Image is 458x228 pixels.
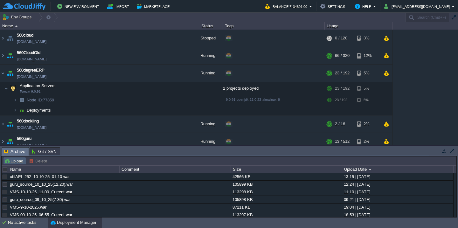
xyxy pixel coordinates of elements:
a: 560dockling [17,118,39,124]
div: Running [191,133,223,150]
div: 0 / 120 [335,30,347,47]
img: AMDAwAAAACH5BAEAAAAALAAAAAABAAEAAAICRAEAOw== [4,82,8,95]
div: 113298 KB [231,188,342,196]
a: [DOMAIN_NAME] [17,73,46,80]
div: Tags [223,22,324,30]
a: 560degreeERP [17,67,45,73]
a: VMS-9-10-2025.war [10,205,46,210]
a: utilAPI_252_10-10-25_01-10.war [10,174,70,179]
button: Import [107,3,131,10]
span: Git / SVN [32,148,57,155]
img: AMDAwAAAACH5BAEAAAAALAAAAAABAAEAAAICRAEAOw== [6,65,15,82]
div: 105899 KB [231,181,342,188]
span: 9.0.91-openjdk-11.0.23-almalinux-9 [226,98,280,101]
div: 23 / 192 [335,82,350,95]
a: [DOMAIN_NAME] [17,38,46,45]
button: Deployment Manager [51,219,96,226]
a: 560guru [17,135,31,142]
div: 12% [357,47,378,64]
div: 5% [357,65,378,82]
img: AMDAwAAAACH5BAEAAAAALAAAAAABAAEAAAICRAEAOw== [9,82,17,95]
img: AMDAwAAAACH5BAEAAAAALAAAAAABAAEAAAICRAEAOw== [0,30,5,47]
div: Stopped [191,30,223,47]
div: 23 / 192 [335,95,347,105]
a: 560CloudOld [17,50,40,56]
div: 42566 KB [231,173,342,180]
img: AMDAwAAAACH5BAEAAAAALAAAAAABAAEAAAICRAEAOw== [17,105,26,115]
button: Settings [320,3,347,10]
div: Running [191,47,223,64]
div: 2 projects deployed [223,82,325,95]
img: AMDAwAAAACH5BAEAAAAALAAAAAABAAEAAAICRAEAOw== [13,105,17,115]
button: [EMAIL_ADDRESS][DOMAIN_NAME] [384,3,452,10]
div: Comment [120,166,231,173]
button: New Environment [57,3,101,10]
a: Node ID:77859 [26,97,55,103]
span: [DOMAIN_NAME] [17,124,46,131]
img: AMDAwAAAACH5BAEAAAAALAAAAAABAAEAAAICRAEAOw== [6,133,15,150]
div: Size [231,166,342,173]
img: AMDAwAAAACH5BAEAAAAALAAAAAABAAEAAAICRAEAOw== [0,115,5,133]
img: AMDAwAAAACH5BAEAAAAALAAAAAABAAEAAAICRAEAOw== [0,65,5,82]
div: Upload Date [343,166,453,173]
img: AMDAwAAAACH5BAEAAAAALAAAAAABAAEAAAICRAEAOw== [6,30,15,47]
img: AMDAwAAAACH5BAEAAAAALAAAAAABAAEAAAICRAEAOw== [0,133,5,150]
div: 105898 KB [231,196,342,203]
div: 09:21 | [DATE] [342,196,453,203]
span: Tomcat 9.0.91 [20,90,41,93]
button: Delete [29,158,49,164]
button: Marketplace [137,3,171,10]
div: 3% [357,30,378,47]
div: 5% [357,95,378,105]
a: guru_source_09_10_25(7.30).war [10,197,71,202]
div: 87211 KB [231,204,342,211]
a: VMS-10-10-25_11-00_Current.war [10,190,72,194]
button: Upload [4,158,25,164]
a: VMS-09-10-25_06-55_Current.war [10,212,72,217]
img: AMDAwAAAACH5BAEAAAAALAAAAAABAAEAAAICRAEAOw== [6,115,15,133]
img: CloudJiffy [2,3,45,10]
div: No active tasks [8,218,48,228]
img: AMDAwAAAACH5BAEAAAAALAAAAAABAAEAAAICRAEAOw== [0,47,5,64]
div: Name [1,22,191,30]
img: AMDAwAAAACH5BAEAAAAALAAAAAABAAEAAAICRAEAOw== [15,25,18,27]
div: Usage [325,22,392,30]
iframe: chat widget [431,203,452,222]
span: Application Servers [19,83,57,88]
button: Env Groups [2,13,34,22]
button: Help [355,3,373,10]
img: AMDAwAAAACH5BAEAAAAALAAAAAABAAEAAAICRAEAOw== [13,95,17,105]
div: 2 / 16 [335,115,345,133]
div: 5% [357,82,378,95]
div: 18:53 | [DATE] [342,211,453,218]
a: [DOMAIN_NAME] [17,142,46,148]
div: Running [191,65,223,82]
a: guru_source_10_10_25(12.20).war [10,182,73,187]
span: 77859 [26,97,55,103]
div: Status [191,22,223,30]
span: Node ID: [27,98,43,102]
div: Name [9,166,119,173]
div: 23 / 192 [335,65,350,82]
img: AMDAwAAAACH5BAEAAAAALAAAAAABAAEAAAICRAEAOw== [17,95,26,105]
div: 11:10 | [DATE] [342,188,453,196]
a: 560cloud [17,32,33,38]
button: Balance ₹-34691.00 [265,3,309,10]
div: 2% [357,115,378,133]
a: Deployments [26,107,52,113]
div: 19:04 | [DATE] [342,204,453,211]
div: Running [191,115,223,133]
div: 66 / 320 [335,47,350,64]
span: Archive [4,148,25,155]
a: Application ServersTomcat 9.0.91 [19,83,57,88]
div: 12:24 | [DATE] [342,181,453,188]
a: [DOMAIN_NAME] [17,56,46,62]
div: 13 / 512 [335,133,350,150]
div: 113297 KB [231,211,342,218]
